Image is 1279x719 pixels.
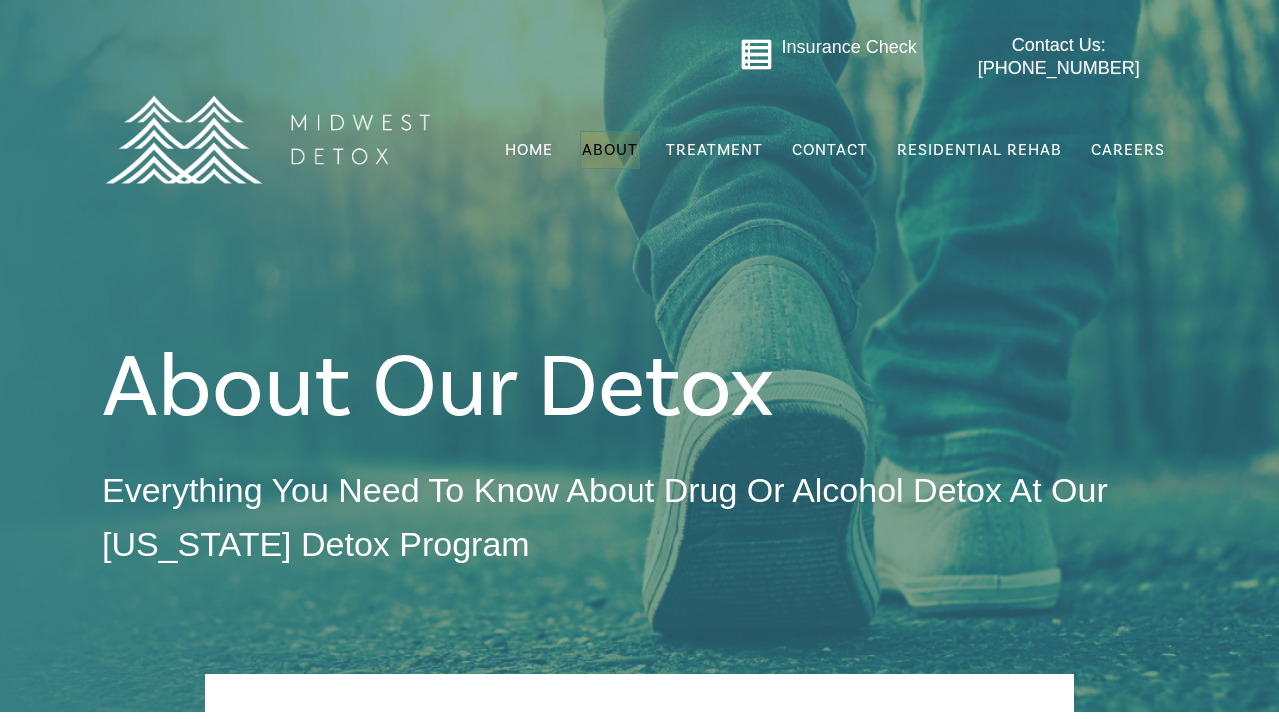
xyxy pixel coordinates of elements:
a: Home [503,131,555,169]
a: Residential Rehab [895,131,1064,169]
a: Contact [790,131,870,169]
span: Treatment [666,142,763,158]
span: Contact Us: [PHONE_NUMBER] [978,35,1140,78]
a: Careers [1089,131,1167,169]
span: Home [505,140,553,160]
span: About Our Detox [102,330,774,445]
a: Contact Us: [PHONE_NUMBER] [938,34,1179,81]
a: Go to midwestdetox.com/message-form-page/ [740,38,773,78]
span: Careers [1091,140,1165,160]
a: About [580,131,639,169]
span: Contact [792,142,868,158]
a: Insurance Check [782,37,917,57]
span: Everything you need to know about drug or Alcohol detox at Our [US_STATE] Detox program [102,471,1108,563]
img: MD Logo Horitzontal white-01 (1) (1) [92,52,442,227]
span: About [582,142,638,158]
a: Treatment [664,131,765,169]
span: Residential Rehab [897,140,1062,160]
